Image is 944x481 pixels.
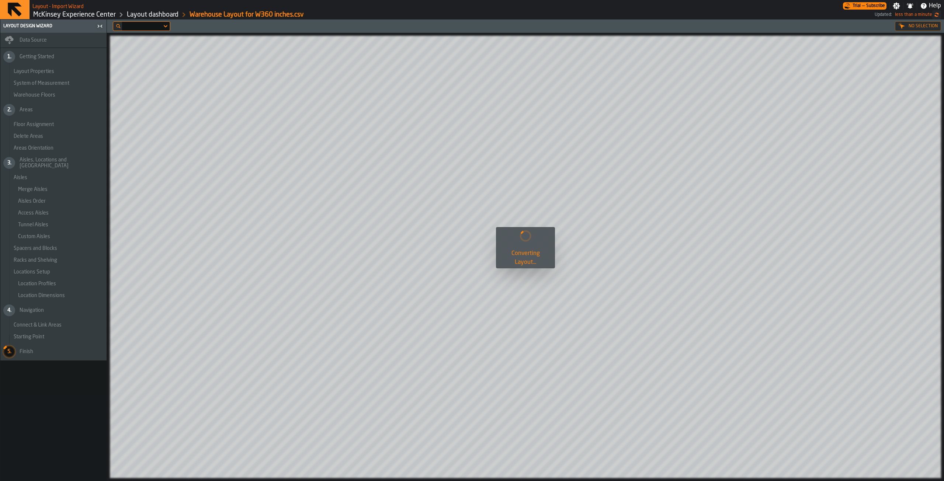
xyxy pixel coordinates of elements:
li: menu Merge Aisles [0,184,107,195]
span: Racks and Shelving [14,257,57,263]
li: menu System of Measurement [0,77,107,89]
li: menu Connect & Link Areas [0,319,107,331]
li: menu Areas Orientation [0,142,107,154]
span: Spacers and Blocks [14,245,57,251]
label: button-toggle-Notifications [903,2,917,10]
span: Help [929,1,941,10]
li: menu Getting Started [0,48,107,66]
div: 5. [3,346,15,358]
span: System of Measurement [14,80,69,86]
label: button-toggle-Settings [890,2,903,10]
div: Converting Layout... [502,249,549,267]
span: Warehouse Floors [14,92,55,98]
li: menu Delete Areas [0,130,107,142]
div: 4. [3,304,15,316]
span: Layout Properties [14,69,54,74]
span: Navigation [20,307,44,313]
span: Tunnel Aisles [18,222,48,228]
label: button-toggle-undefined [932,10,941,19]
span: Connect & Link Areas [14,322,62,328]
span: Trial [853,3,861,8]
span: Delete Areas [14,133,43,139]
span: Finish [20,349,33,355]
li: menu Location Dimensions [0,290,107,302]
span: Location Dimensions [18,293,65,299]
li: menu Layout Properties [0,66,107,77]
a: link-to-/wh/i/99265d59-bd42-4a33-a5fd-483dee362034 [33,11,116,19]
li: menu Areas [0,101,107,119]
li: menu Aisles, Locations and Bays [0,154,107,172]
li: menu Starting Point [0,331,107,343]
nav: Breadcrumb [32,10,454,19]
h2: Sub Title [32,2,84,10]
div: hide filter [116,24,121,28]
span: Aisles, Locations and [GEOGRAPHIC_DATA] [20,157,104,169]
li: menu Spacers and Blocks [0,243,107,254]
li: menu Data Source [0,33,107,48]
span: Merge Aisles [18,187,48,192]
header: Layout Design Wizard [0,20,107,33]
li: menu Navigation [0,302,107,319]
li: menu Aisles Order [0,195,107,207]
li: menu Warehouse Floors [0,89,107,101]
li: menu Location Profiles [0,278,107,290]
li: menu Tunnel Aisles [0,219,107,231]
span: Starting Point [14,334,44,340]
span: Location Profiles [18,281,56,287]
span: Aisles Order [18,198,46,204]
span: Locations Setup [14,269,50,275]
span: 8/19/2025, 9:07:36 AM [895,12,932,17]
span: Areas [20,107,33,113]
li: menu Finish [0,343,107,360]
span: Aisles [14,175,27,181]
li: menu Aisles [0,172,107,184]
span: Getting Started [20,54,54,60]
label: button-toggle-Help [917,1,944,10]
a: link-to-/wh/i/99265d59-bd42-4a33-a5fd-483dee362034/pricing/ [843,2,886,10]
div: Layout Design Wizard [2,24,95,29]
li: menu Racks and Shelving [0,254,107,266]
span: Custom Aisles [18,234,50,240]
div: 2. [3,104,15,116]
li: menu Floor Assignment [0,119,107,130]
span: Data Source [20,37,47,43]
a: link-to-/wh/i/99265d59-bd42-4a33-a5fd-483dee362034/import/layout/702bcd4d-1136-44b5-bdc0-d648dc64... [190,11,304,19]
span: Access Aisles [18,210,49,216]
label: button-toggle-Close me [95,22,105,31]
span: Updated: [875,12,892,17]
div: 1. [3,51,15,63]
span: Areas Orientation [14,145,53,151]
div: No Selection [895,21,941,31]
li: menu Access Aisles [0,207,107,219]
span: Floor Assignment [14,122,54,128]
span: — [862,3,865,8]
div: 3. [3,157,15,169]
li: menu Custom Aisles [0,231,107,243]
a: link-to-/wh/i/99265d59-bd42-4a33-a5fd-483dee362034/designer [127,11,178,19]
li: menu Locations Setup [0,266,107,278]
span: Subscribe [866,3,885,8]
div: Menu Subscription [843,2,886,10]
